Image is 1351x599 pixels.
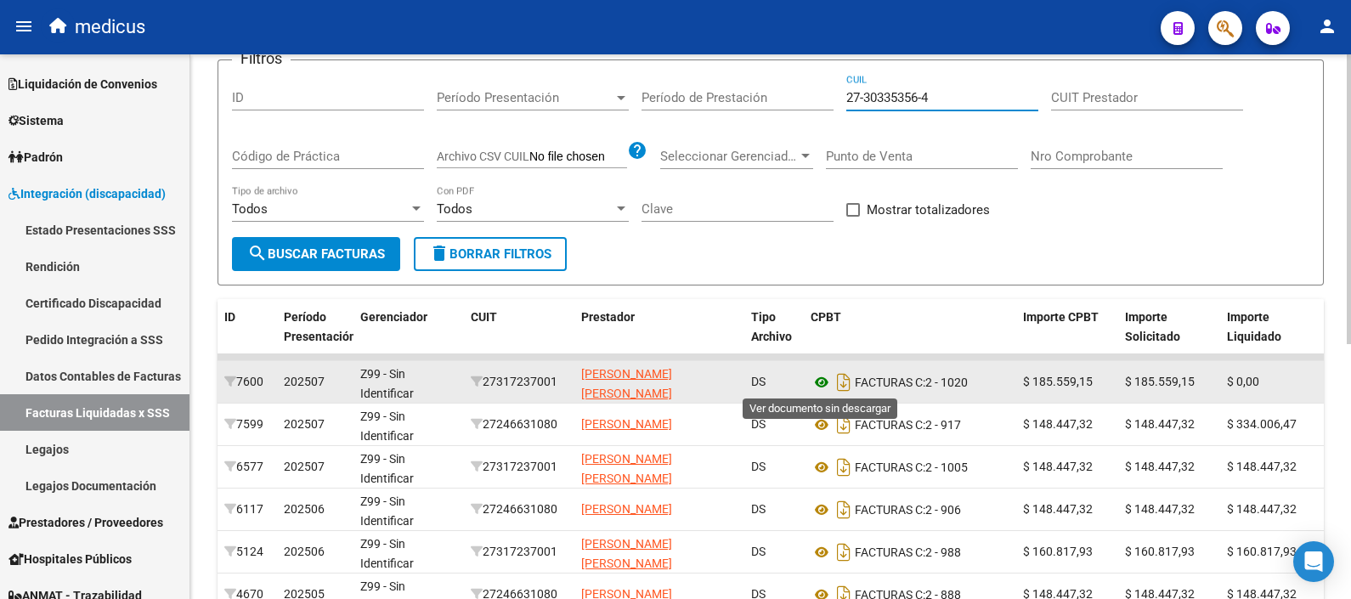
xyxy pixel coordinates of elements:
[1023,310,1099,324] span: Importe CPBT
[751,502,766,516] span: DS
[581,417,672,431] span: [PERSON_NAME]
[855,503,925,517] span: FACTURAS C:
[247,243,268,263] mat-icon: search
[627,140,647,161] mat-icon: help
[75,8,145,46] span: medicus
[247,246,385,262] span: Buscar Facturas
[8,111,64,130] span: Sistema
[284,417,325,431] span: 202507
[1125,545,1195,558] span: $ 160.817,93
[1023,375,1093,388] span: $ 185.559,15
[8,148,63,167] span: Padrón
[1125,310,1180,343] span: Importe Solicitado
[14,16,34,37] mat-icon: menu
[284,375,325,388] span: 202507
[581,310,635,324] span: Prestador
[574,299,744,374] datatable-header-cell: Prestador
[224,542,270,562] div: 5124
[1317,16,1337,37] mat-icon: person
[284,545,325,558] span: 202506
[855,461,925,474] span: FACTURAS C:
[224,457,270,477] div: 6577
[218,299,277,374] datatable-header-cell: ID
[1125,375,1195,388] span: $ 185.559,15
[1125,417,1195,431] span: $ 148.447,32
[464,299,574,374] datatable-header-cell: CUIT
[360,452,414,485] span: Z99 - Sin Identificar
[232,47,291,71] h3: Filtros
[224,372,270,392] div: 7600
[1125,460,1195,473] span: $ 148.447,32
[1023,545,1093,558] span: $ 160.817,93
[437,90,613,105] span: Período Presentación
[833,454,855,481] i: Descargar documento
[284,310,356,343] span: Período Presentación
[284,460,325,473] span: 202507
[1220,299,1322,374] datatable-header-cell: Importe Liquidado
[833,369,855,396] i: Descargar documento
[1293,541,1334,582] div: Open Intercom Messenger
[1016,299,1118,374] datatable-header-cell: Importe CPBT
[8,550,132,568] span: Hospitales Públicos
[284,502,325,516] span: 202506
[751,460,766,473] span: DS
[581,452,672,485] span: [PERSON_NAME] [PERSON_NAME]
[429,246,551,262] span: Borrar Filtros
[855,545,925,559] span: FACTURAS C:
[811,496,1009,523] div: 2 - 906
[811,454,1009,481] div: 2 - 1005
[660,149,798,164] span: Seleccionar Gerenciador
[1227,545,1297,558] span: $ 160.817,93
[1227,375,1259,388] span: $ 0,00
[232,201,268,217] span: Todos
[833,496,855,523] i: Descargar documento
[751,310,792,343] span: Tipo Archivo
[360,410,414,443] span: Z99 - Sin Identificar
[414,237,567,271] button: Borrar Filtros
[360,494,414,528] span: Z99 - Sin Identificar
[811,369,1009,396] div: 2 - 1020
[581,537,672,570] span: [PERSON_NAME] [PERSON_NAME]
[360,367,414,400] span: Z99 - Sin Identificar
[8,75,157,93] span: Liquidación de Convenios
[751,545,766,558] span: DS
[581,367,672,400] span: [PERSON_NAME] [PERSON_NAME]
[1125,502,1195,516] span: $ 148.447,32
[224,415,270,434] div: 7599
[8,184,166,203] span: Integración (discapacidad)
[1118,299,1220,374] datatable-header-cell: Importe Solicitado
[471,415,568,434] div: 27246631080
[855,418,925,432] span: FACTURAS C:
[437,201,472,217] span: Todos
[437,150,529,163] span: Archivo CSV CUIL
[804,299,1016,374] datatable-header-cell: CPBT
[867,200,990,220] span: Mostrar totalizadores
[277,299,353,374] datatable-header-cell: Período Presentación
[529,150,627,165] input: Archivo CSV CUIL
[360,310,427,324] span: Gerenciador
[833,411,855,438] i: Descargar documento
[1023,417,1093,431] span: $ 148.447,32
[751,375,766,388] span: DS
[1227,417,1297,431] span: $ 334.006,47
[224,310,235,324] span: ID
[833,539,855,566] i: Descargar documento
[360,537,414,570] span: Z99 - Sin Identificar
[471,372,568,392] div: 27317237001
[471,457,568,477] div: 27317237001
[232,237,400,271] button: Buscar Facturas
[1023,502,1093,516] span: $ 148.447,32
[471,542,568,562] div: 27317237001
[581,502,672,516] span: [PERSON_NAME]
[224,500,270,519] div: 6117
[1023,460,1093,473] span: $ 148.447,32
[855,376,925,389] span: FACTURAS C:
[811,310,841,324] span: CPBT
[8,513,163,532] span: Prestadores / Proveedores
[471,500,568,519] div: 27246631080
[744,299,804,374] datatable-header-cell: Tipo Archivo
[751,417,766,431] span: DS
[429,243,449,263] mat-icon: delete
[471,310,497,324] span: CUIT
[1227,502,1297,516] span: $ 148.447,32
